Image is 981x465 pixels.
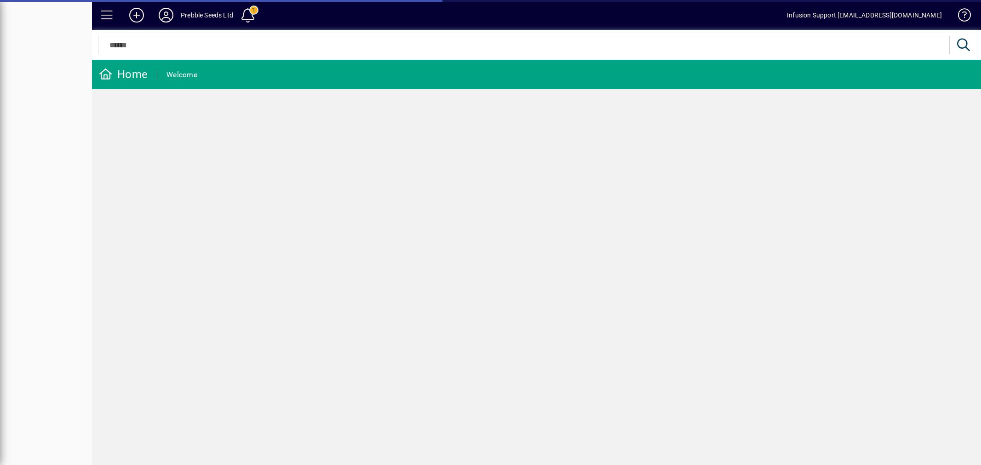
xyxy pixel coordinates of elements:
[787,8,942,23] div: Infusion Support [EMAIL_ADDRESS][DOMAIN_NAME]
[166,68,197,82] div: Welcome
[122,7,151,23] button: Add
[99,67,148,82] div: Home
[951,2,970,32] a: Knowledge Base
[151,7,181,23] button: Profile
[181,8,233,23] div: Prebble Seeds Ltd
